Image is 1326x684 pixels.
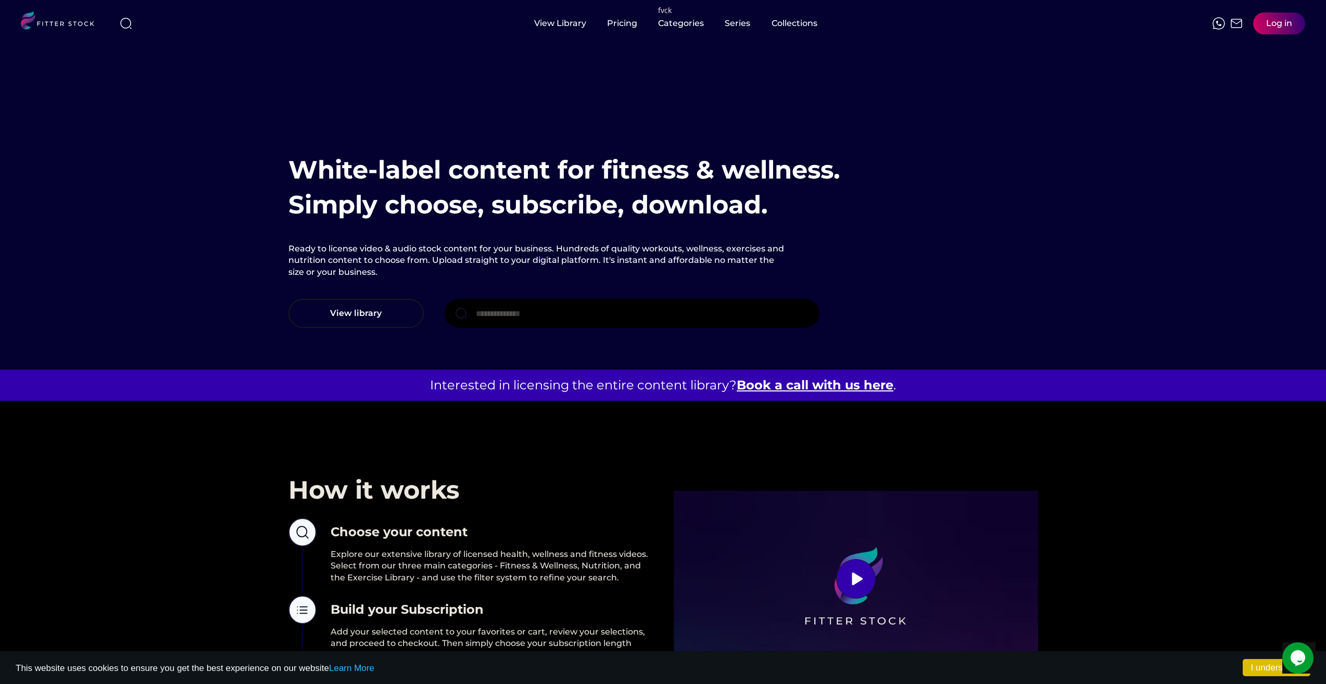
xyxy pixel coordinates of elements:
a: I understand! [1243,659,1310,676]
h1: White-label content for fitness & wellness. Simply choose, subscribe, download. [288,153,840,222]
img: Group%201000002438.svg [288,596,317,625]
div: Categories [658,18,704,29]
div: Log in [1266,18,1292,29]
img: search-normal%203.svg [120,17,132,30]
h2: How it works [288,473,459,508]
img: 3977569478e370cc298ad8aabb12f348.png [674,491,1038,667]
img: Frame%2051.svg [1230,17,1243,30]
div: Series [725,18,751,29]
h3: Build your Subscription [331,601,484,618]
h3: Choose your content [331,523,468,541]
p: This website uses cookies to ensure you get the best experience on our website [16,664,1310,673]
iframe: chat widget [1282,642,1316,674]
h3: Explore our extensive library of licensed health, wellness and fitness videos. Select from our th... [331,549,653,584]
img: meteor-icons_whatsapp%20%281%29.svg [1213,17,1225,30]
div: Pricing [607,18,637,29]
h2: Ready to license video & audio stock content for your business. Hundreds of quality workouts, wel... [288,243,788,278]
div: fvck [658,5,672,16]
img: search-normal.svg [455,307,468,320]
div: View Library [534,18,586,29]
img: Group%201000002437%20%282%29.svg [288,518,317,547]
a: Book a call with us here [737,377,893,392]
a: Learn More [329,663,374,673]
button: View library [288,299,424,328]
h3: Add your selected content to your favorites or cart, review your selections, and proceed to check... [331,626,653,661]
div: Collections [772,18,817,29]
img: LOGO.svg [21,11,103,33]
